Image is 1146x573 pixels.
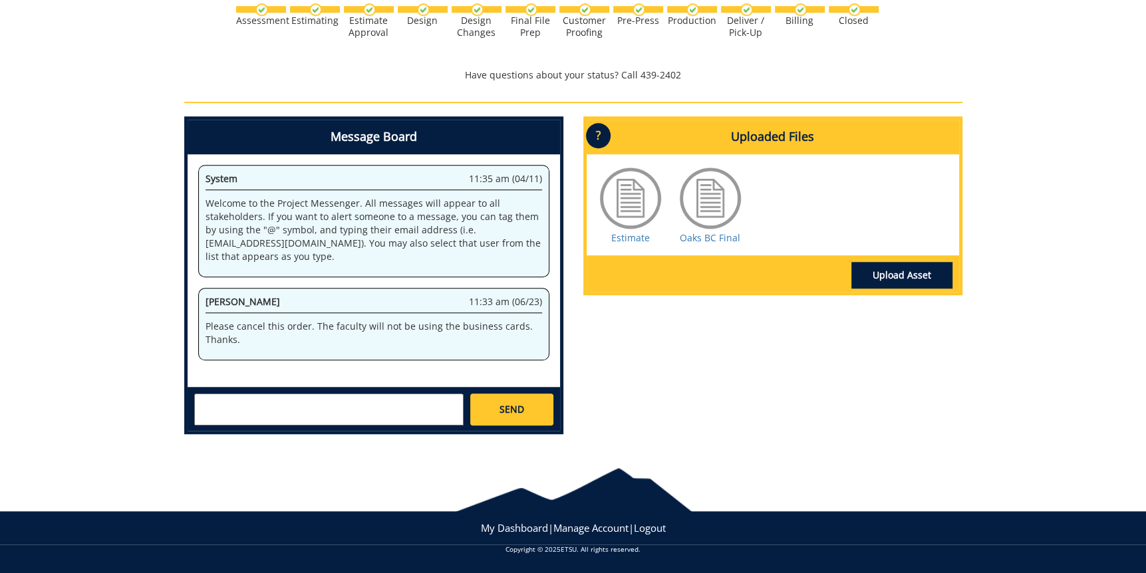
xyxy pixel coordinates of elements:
[470,394,553,425] a: SEND
[829,15,879,27] div: Closed
[500,403,524,416] span: SEND
[686,3,699,16] img: checkmark
[561,544,577,554] a: ETSU
[667,15,717,27] div: Production
[740,3,753,16] img: checkmark
[633,3,645,16] img: checkmark
[553,521,629,534] a: Manage Account
[206,197,542,263] p: Welcome to the Project Messenger. All messages will appear to all stakeholders. If you want to al...
[398,15,448,27] div: Design
[586,123,611,148] p: ?
[469,295,542,308] span: 11:33 am (06/23)
[848,3,861,16] img: checkmark
[505,15,555,39] div: Final File Prep
[194,394,464,425] textarea: messageToSend
[579,3,591,16] img: checkmark
[613,15,663,27] div: Pre-Press
[851,262,952,288] a: Upload Asset
[290,15,340,27] div: Estimating
[188,120,560,154] h4: Message Board
[255,3,268,16] img: checkmark
[587,120,959,154] h4: Uploaded Files
[721,15,771,39] div: Deliver / Pick-Up
[452,15,501,39] div: Design Changes
[471,3,484,16] img: checkmark
[309,3,322,16] img: checkmark
[206,295,280,308] span: [PERSON_NAME]
[206,320,542,346] p: Please cancel this order. The faculty will not be using the business cards. Thanks.
[775,15,825,27] div: Billing
[206,172,237,185] span: System
[680,231,740,244] a: Oaks BC Final
[481,521,548,534] a: My Dashboard
[794,3,807,16] img: checkmark
[611,231,650,244] a: Estimate
[344,15,394,39] div: Estimate Approval
[559,15,609,39] div: Customer Proofing
[525,3,537,16] img: checkmark
[363,3,376,16] img: checkmark
[236,15,286,27] div: Assessment
[469,172,542,185] span: 11:35 am (04/11)
[634,521,666,534] a: Logout
[417,3,430,16] img: checkmark
[184,68,962,82] p: Have questions about your status? Call 439-2402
